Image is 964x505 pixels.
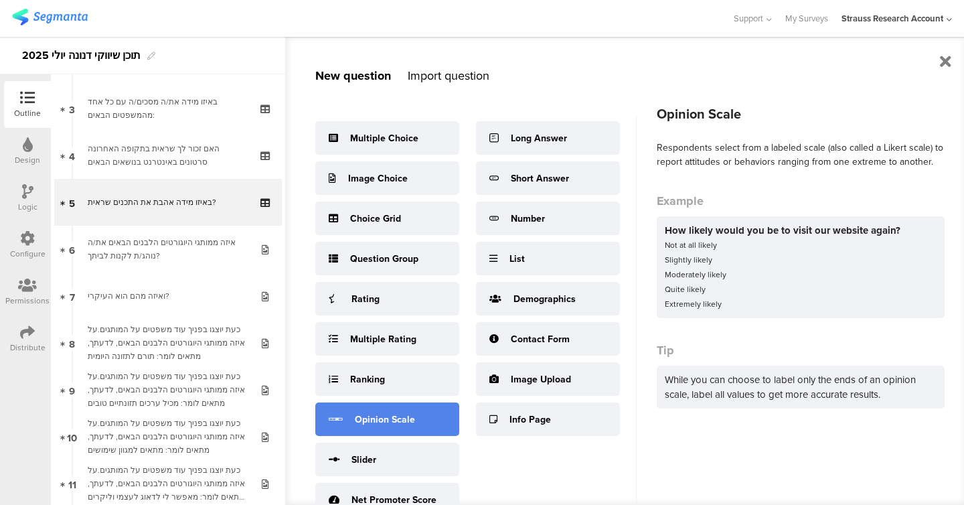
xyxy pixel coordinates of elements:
a: 7 ואיזה מהם הוא העיקרי? [54,273,282,319]
div: Image Choice [348,171,408,186]
div: Question Group [350,252,418,266]
div: Design [15,154,40,166]
div: Ranking [350,372,385,386]
span: 3 [69,101,75,116]
a: 5 באיזו מידה אהבת את התכנים שראית? [54,179,282,226]
div: כעת יוצגו בפניך עוד משפטים על המותגים.על איזה ממותגי היוגורטים הלבנים הבאים, לדעתך, מתאים לומר: מ... [88,370,248,410]
span: 7 [70,289,75,303]
div: Opinion Scale [657,104,945,124]
div: Not at all likely Slightly likely Moderately likely Quite likely Extremely likely [665,238,937,311]
div: Short Answer [511,171,569,186]
div: Number [511,212,545,226]
a: 4 האם זכור לך שראית בתקופה האחרונה סרטונים באינטרנט בנושאים הבאים [54,132,282,179]
a: 8 כעת יוצגו בפניך עוד משפטים על המותגים.על איזה ממותגי היוגורטים הלבנים הבאים, לדעתך, מתאים לומר:... [54,319,282,366]
img: segmanta logo [12,9,88,25]
span: 4 [69,148,75,163]
div: List [509,252,525,266]
div: Tip [657,342,945,359]
a: 10 כעת יוצגו בפניך עוד משפטים על המותגים.על איזה ממותגי היוגורטים הלבנים הבאים, לדעתך, מתאים לומר... [54,413,282,460]
span: 8 [69,336,75,350]
div: Info Page [509,413,551,427]
div: Permissions [5,295,50,307]
a: 9 כעת יוצגו בפניך עוד משפטים על המותגים.על איזה ממותגי היוגורטים הלבנים הבאים, לדעתך, מתאים לומר:... [54,366,282,413]
div: Rating [351,292,380,306]
div: Distribute [10,342,46,354]
div: Configure [10,248,46,260]
div: Demographics [513,292,576,306]
div: Multiple Choice [350,131,418,145]
div: While you can choose to label only the ends of an opinion scale, label all values to get more acc... [657,366,945,409]
span: 9 [69,382,75,397]
div: Multiple Rating [350,332,416,346]
div: איזה ממותגי היוגורטים הלבנים הבאים את/ה נוהג/ת לקנות לביתך? [88,236,248,263]
div: באיזו מידה את/ה מסכים/ה עם כל אחד מהמשפטים הבאים: [88,95,248,122]
div: באיזו מידה אהבת את התכנים שראית? [88,196,248,209]
div: Respondents select from a labeled scale (also called a Likert scale) to report attitudes or behav... [657,141,945,169]
span: 5 [69,195,75,210]
div: New question [315,67,391,84]
div: Outline [14,107,41,119]
div: Example [657,192,945,210]
div: How likely would you be to visit our website again? [665,223,937,238]
div: Strauss Research Account [841,12,943,25]
div: האם זכור לך שראית בתקופה האחרונה סרטונים באינטרנט בנושאים הבאים [88,142,248,169]
a: 6 איזה ממותגי היוגורטים הלבנים הבאים את/ה נוהג/ת לקנות לביתך? [54,226,282,273]
div: כעת יוצגו בפניך עוד משפטים על המותגים.על איזה ממותגי היוגורטים הלבנים הבאים, לדעתך, מתאים לומר: מ... [88,463,248,504]
div: כעת יוצגו בפניך עוד משפטים על המותגים.על איזה ממותגי היוגורטים הלבנים הבאים, לדעתך, מתאים לומר: מ... [88,417,248,457]
a: 3 באיזו מידה את/ה מסכים/ה עם כל אחד מהמשפטים הבאים: [54,85,282,132]
div: Contact Form [511,332,570,346]
div: כעת יוצגו בפניך עוד משפטים על המותגים.על איזה ממותגי היוגורטים הלבנים הבאים, לדעתך, מתאים לומר: ת... [88,323,248,363]
div: תוכן שיווקי דנונה יולי 2025 [22,45,141,66]
div: ואיזה מהם הוא העיקרי? [88,289,248,303]
div: Import question [408,67,489,84]
span: 11 [68,476,76,491]
div: Opinion Scale [355,413,415,427]
div: Logic [18,201,37,213]
div: Long Answer [511,131,567,145]
div: Image Upload [511,372,571,386]
div: Choice Grid [350,212,401,226]
span: 10 [67,429,77,444]
div: Slider [351,453,376,467]
span: 6 [69,242,75,257]
span: Support [734,12,763,25]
